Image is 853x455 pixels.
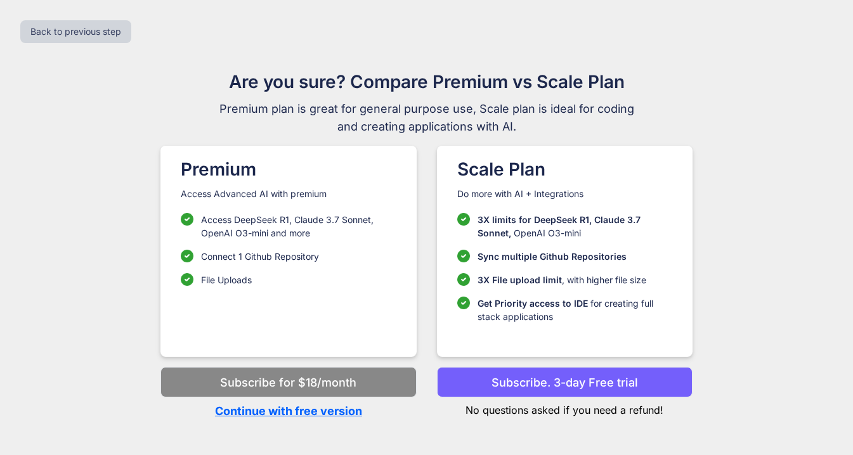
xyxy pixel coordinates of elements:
button: Back to previous step [20,20,131,43]
h1: Are you sure? Compare Premium vs Scale Plan [214,68,640,95]
p: Subscribe for $18/month [220,374,356,391]
img: checklist [457,213,470,226]
p: for creating full stack applications [478,297,672,323]
span: 3X File upload limit [478,274,562,285]
img: checklist [181,250,193,262]
p: Access Advanced AI with premium [181,188,396,200]
p: File Uploads [201,273,252,286]
p: Access DeepSeek R1, Claude 3.7 Sonnet, OpenAI O3-mini and more [201,213,396,240]
p: No questions asked if you need a refund! [437,397,693,418]
img: checklist [457,297,470,309]
img: checklist [181,273,193,286]
img: checklist [181,213,193,226]
button: Subscribe for $18/month [160,367,416,397]
span: Premium plan is great for general purpose use, Scale plan is ideal for coding and creating applic... [214,100,640,136]
img: checklist [457,250,470,262]
p: , with higher file size [478,273,646,286]
p: Connect 1 Github Repository [201,250,319,263]
p: Do more with AI + Integrations [457,188,672,200]
p: Subscribe. 3-day Free trial [492,374,638,391]
h1: Scale Plan [457,156,672,183]
h1: Premium [181,156,396,183]
span: 3X limits for DeepSeek R1, Claude 3.7 Sonnet, [478,214,641,238]
p: Continue with free version [160,402,416,420]
p: OpenAI O3-mini [478,213,672,240]
button: Subscribe. 3-day Free trial [437,367,693,397]
span: Get Priority access to IDE [478,298,588,309]
img: checklist [457,273,470,286]
p: Sync multiple Github Repositories [478,250,627,263]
